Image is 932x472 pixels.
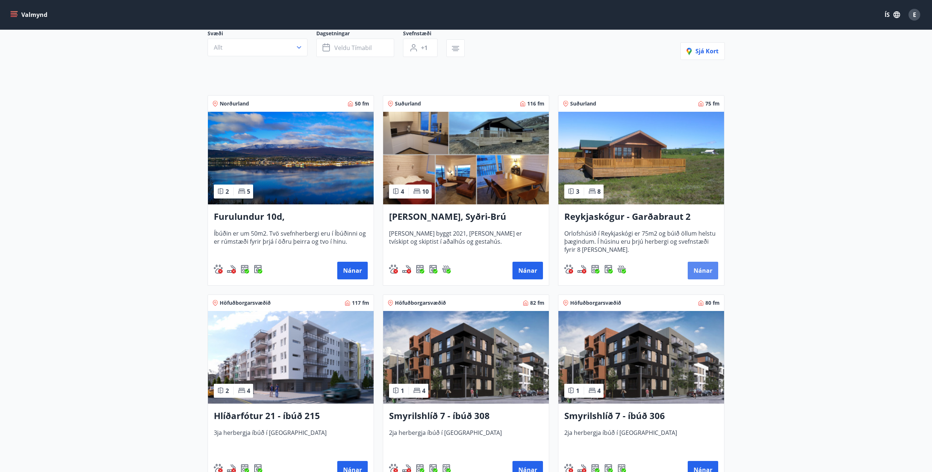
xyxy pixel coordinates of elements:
span: 1 [401,387,404,395]
span: 1 [576,387,579,395]
img: Paella dish [558,311,724,404]
span: 3 [576,187,579,196]
h3: Smyrilshlíð 7 - íbúð 308 [389,410,543,423]
h3: Furulundur 10d, [GEOGRAPHIC_DATA] [214,210,368,224]
img: QNIUl6Cv9L9rHgMXwuzGLuiJOj7RKqxk9mBFPqjq.svg [402,265,411,273]
span: Höfuðborgarsvæðið [395,299,446,307]
h3: Reykjaskógur - Garðabraut 2 [564,210,718,224]
span: 82 fm [530,299,544,307]
img: pxcaIm5dSOV3FS4whs1soiYWTwFQvksT25a9J10C.svg [389,265,398,273]
img: QNIUl6Cv9L9rHgMXwuzGLuiJOj7RKqxk9mBFPqjq.svg [577,265,586,273]
button: E [906,6,923,24]
button: menu [9,8,50,21]
span: Sjá kort [687,47,719,55]
span: 75 fm [705,100,720,107]
img: Dl16BY4EX9PAW649lg1C3oBuIaAsR6QVDQBO2cTm.svg [429,265,438,273]
button: Nánar [337,262,368,279]
button: Sjá kort [680,42,725,60]
span: 4 [422,387,425,395]
div: Þvottavél [429,265,438,273]
span: Allt [214,43,223,51]
span: Svæði [208,30,316,39]
span: Höfuðborgarsvæðið [220,299,271,307]
span: E [913,11,916,19]
div: Þvottavél [604,265,613,273]
button: Veldu tímabil [316,39,394,57]
span: Orlofshúsið í Reykjaskógi er 75m2 og búið öllum helstu þægindum. Í húsinu eru þrjú herbergi og sv... [564,229,718,254]
img: pxcaIm5dSOV3FS4whs1soiYWTwFQvksT25a9J10C.svg [214,265,223,273]
div: Uppþvottavél [415,265,424,273]
img: Paella dish [383,112,549,204]
h3: Hlíðarfótur 21 - íbúð 215 [214,410,368,423]
button: ÍS [881,8,904,21]
span: Veldu tímabil [334,44,372,52]
span: 117 fm [352,299,369,307]
span: 2ja herbergja íbúð í [GEOGRAPHIC_DATA] [389,429,543,453]
span: [PERSON_NAME] byggt 2021, [PERSON_NAME] er tvískipt og skiptist í aðalhús og gestahús. [389,229,543,254]
h3: [PERSON_NAME], Syðri-Brú [389,210,543,224]
button: Nánar [688,262,718,279]
span: 116 fm [527,100,544,107]
span: 4 [247,387,250,395]
div: Uppþvottavél [240,265,249,273]
button: Allt [208,39,307,56]
img: Dl16BY4EX9PAW649lg1C3oBuIaAsR6QVDQBO2cTm.svg [253,265,262,273]
span: 2 [226,387,229,395]
span: Höfuðborgarsvæðið [570,299,621,307]
span: Svefnstæði [403,30,446,39]
span: 10 [422,187,429,196]
span: 50 fm [355,100,369,107]
div: Gæludýr [564,265,573,273]
div: Heitur pottur [617,265,626,273]
img: Paella dish [383,311,549,404]
span: Suðurland [395,100,421,107]
button: Nánar [512,262,543,279]
img: 7hj2GulIrg6h11dFIpsIzg8Ak2vZaScVwTihwv8g.svg [591,265,600,273]
span: 80 fm [705,299,720,307]
div: Reykingar / Vape [227,265,236,273]
span: 4 [597,387,601,395]
div: Reykingar / Vape [577,265,586,273]
span: 2ja herbergja íbúð í [GEOGRAPHIC_DATA] [564,429,718,453]
img: Paella dish [558,112,724,204]
span: 5 [247,187,250,196]
div: Þvottavél [253,265,262,273]
span: 3ja herbergja íbúð í [GEOGRAPHIC_DATA] [214,429,368,453]
div: Gæludýr [389,265,398,273]
img: pxcaIm5dSOV3FS4whs1soiYWTwFQvksT25a9J10C.svg [564,265,573,273]
span: 8 [597,187,601,196]
span: Norðurland [220,100,249,107]
div: Reykingar / Vape [402,265,411,273]
button: +1 [403,39,438,57]
div: Heitur pottur [442,265,451,273]
img: Dl16BY4EX9PAW649lg1C3oBuIaAsR6QVDQBO2cTm.svg [604,265,613,273]
img: Paella dish [208,311,374,404]
div: Uppþvottavél [591,265,600,273]
span: 2 [226,187,229,196]
span: +1 [421,44,428,52]
span: Íbúðin er um 50m2. Tvö svefnherbergi eru í Íbúðinni og er rúmstæði fyrir þrjá í öðru þeirra og tv... [214,229,368,254]
h3: Smyrilshlíð 7 - íbúð 306 [564,410,718,423]
img: 7hj2GulIrg6h11dFIpsIzg8Ak2vZaScVwTihwv8g.svg [415,265,424,273]
span: Suðurland [570,100,596,107]
img: h89QDIuHlAdpqTriuIvuEWkTH976fOgBEOOeu1mi.svg [617,265,626,273]
img: QNIUl6Cv9L9rHgMXwuzGLuiJOj7RKqxk9mBFPqjq.svg [227,265,236,273]
span: 4 [401,187,404,196]
div: Gæludýr [214,265,223,273]
img: 7hj2GulIrg6h11dFIpsIzg8Ak2vZaScVwTihwv8g.svg [240,265,249,273]
img: h89QDIuHlAdpqTriuIvuEWkTH976fOgBEOOeu1mi.svg [442,265,451,273]
img: Paella dish [208,112,374,204]
span: Dagsetningar [316,30,403,39]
